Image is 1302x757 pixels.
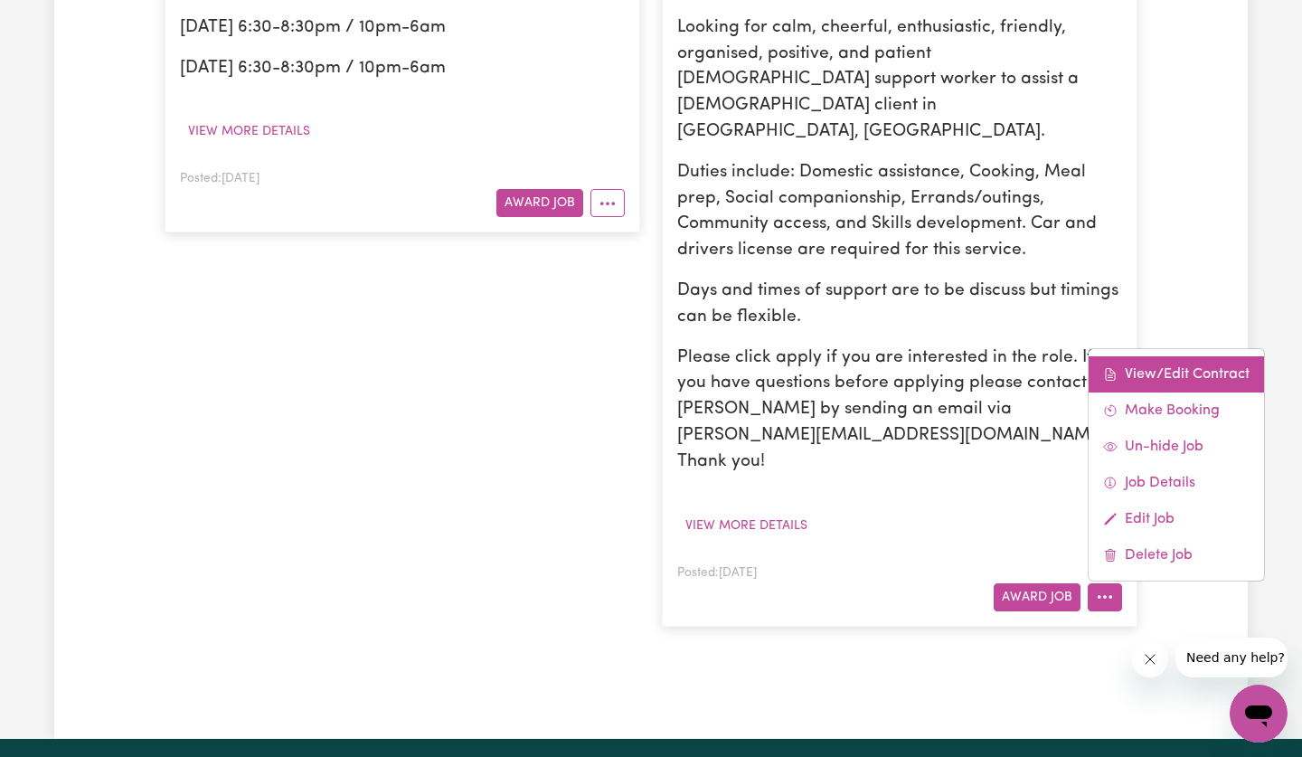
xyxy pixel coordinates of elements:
[1089,501,1264,537] a: Edit Job
[677,279,1122,331] p: Days and times of support are to be discuss but timings can be flexible.
[496,189,583,217] button: Award Job
[1089,537,1264,573] a: Delete Job
[1175,638,1288,677] iframe: Message from company
[1089,356,1264,393] a: View/Edit Contract
[180,15,625,42] p: [DATE] 6:30-8:30pm / 10pm-6am
[180,56,625,82] p: [DATE] 6:30-8:30pm / 10pm-6am
[677,512,816,540] button: View more details
[1088,583,1122,611] button: More options
[677,345,1122,476] p: Please click apply if you are interested in the role. If you have questions before applying pleas...
[1088,348,1265,582] div: More options
[1089,465,1264,501] a: Job Details
[590,189,625,217] button: More options
[180,118,318,146] button: View more details
[677,15,1122,146] p: Looking for calm, cheerful, enthusiastic, friendly, organised, positive, and patient [DEMOGRAPHIC...
[180,173,259,185] span: Posted: [DATE]
[1132,641,1168,677] iframe: Close message
[1089,393,1264,429] a: Make Booking
[677,567,757,579] span: Posted: [DATE]
[1089,429,1264,465] a: Un-hide Job
[1230,685,1288,743] iframe: Button to launch messaging window
[994,583,1080,611] button: Award Job
[677,160,1122,264] p: Duties include: Domestic assistance, Cooking, Meal prep, Social companionship, Errands/outings, C...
